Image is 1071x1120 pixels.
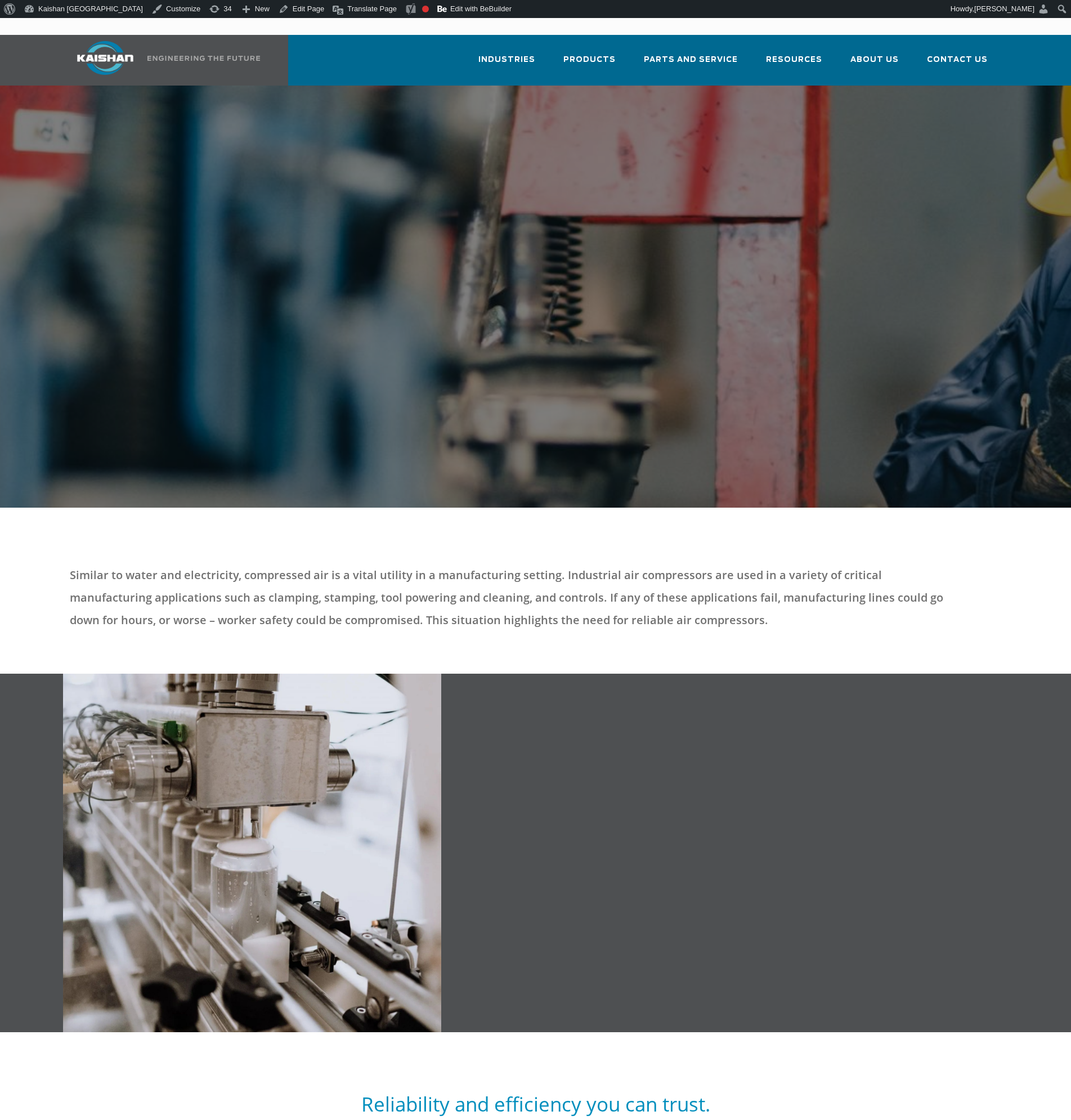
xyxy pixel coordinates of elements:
[766,53,822,66] span: Resources
[927,53,988,66] span: Contact Us
[70,1091,1002,1117] h5: Reliability and efficiency you can trust.
[478,45,535,83] a: Industries
[70,564,964,631] p: Similar to water and electricity, compressed air is a vital utility in a manufacturing setting. I...
[644,53,738,66] span: Parts and Service
[147,56,260,61] img: Engineering the future
[63,41,147,75] img: kaishan logo
[63,674,442,1032] img: General Manufacturing
[850,53,899,66] span: About Us
[927,45,988,83] a: Contact Us
[644,45,738,83] a: Parts and Service
[563,45,616,83] a: Products
[563,53,616,66] span: Products
[63,35,262,86] a: Kaishan USA
[974,5,1034,13] span: [PERSON_NAME]
[850,45,899,83] a: About Us
[422,6,429,12] div: Focus keyphrase not set
[766,45,822,83] a: Resources
[478,53,535,66] span: Industries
